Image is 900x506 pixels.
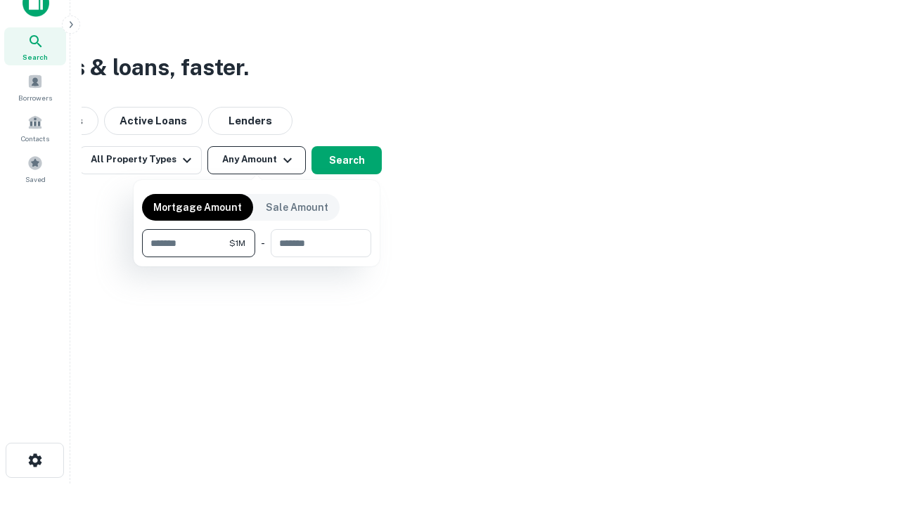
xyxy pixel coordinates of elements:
[153,200,242,215] p: Mortgage Amount
[266,200,328,215] p: Sale Amount
[830,349,900,416] iframe: Chat Widget
[229,237,245,249] span: $1M
[261,229,265,257] div: -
